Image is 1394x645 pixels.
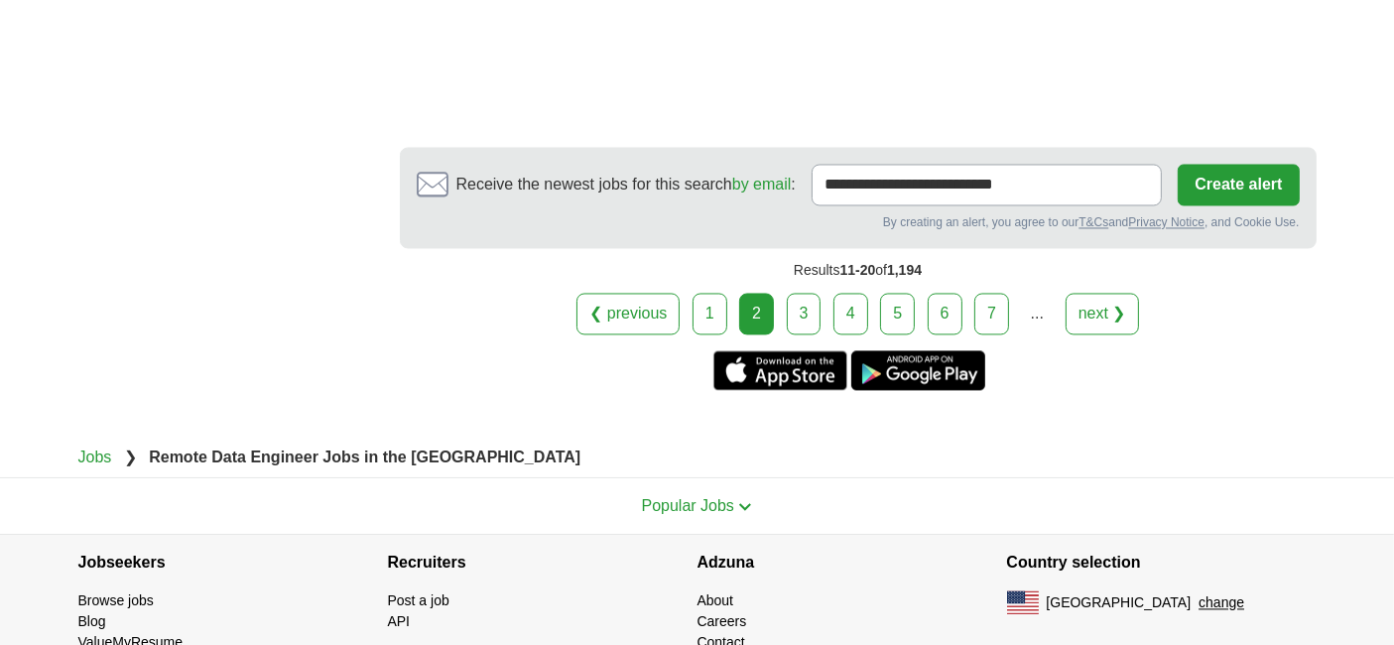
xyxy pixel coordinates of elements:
[1066,293,1139,334] a: next ❯
[738,502,752,511] img: toggle icon
[787,293,822,334] a: 3
[576,293,680,334] a: ❮ previous
[833,293,868,334] a: 4
[840,262,876,278] span: 11-20
[78,449,112,465] a: Jobs
[693,293,727,334] a: 1
[78,613,106,629] a: Blog
[713,350,847,390] a: Get the iPhone app
[400,248,1317,293] div: Results of
[1017,294,1057,333] div: ...
[388,592,449,608] a: Post a job
[1047,592,1192,613] span: [GEOGRAPHIC_DATA]
[642,497,734,514] span: Popular Jobs
[1178,164,1299,205] button: Create alert
[149,449,580,465] strong: Remote Data Engineer Jobs in the [GEOGRAPHIC_DATA]
[739,293,774,334] div: 2
[417,213,1300,231] div: By creating an alert, you agree to our and , and Cookie Use.
[456,173,796,196] span: Receive the newest jobs for this search :
[928,293,962,334] a: 6
[1128,215,1204,229] a: Privacy Notice
[1007,590,1039,614] img: US flag
[732,176,792,193] a: by email
[124,449,137,465] span: ❯
[1199,592,1244,613] button: change
[388,613,411,629] a: API
[974,293,1009,334] a: 7
[78,592,154,608] a: Browse jobs
[697,592,734,608] a: About
[887,262,922,278] span: 1,194
[1007,535,1317,590] h4: Country selection
[697,613,747,629] a: Careers
[851,350,985,390] a: Get the Android app
[880,293,915,334] a: 5
[1078,215,1108,229] a: T&Cs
